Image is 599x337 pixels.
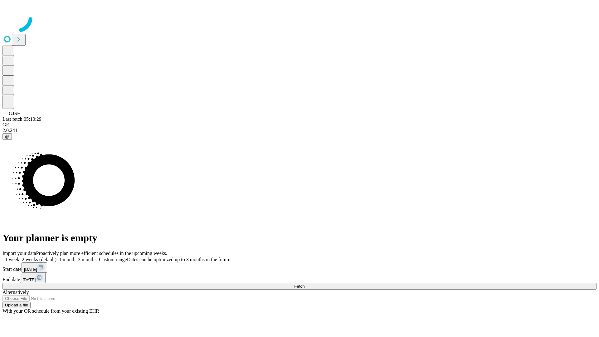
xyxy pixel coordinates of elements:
[22,262,47,273] button: [DATE]
[2,128,597,133] div: 2.0.241
[294,284,304,289] span: Fetch
[2,273,597,283] div: End date
[2,262,597,273] div: Start date
[2,133,12,140] button: @
[36,251,167,256] span: Proactively plan more efficient schedules in the upcoming weeks.
[24,267,37,272] span: [DATE]
[5,134,9,139] span: @
[2,283,597,290] button: Fetch
[127,257,231,262] span: Dates can be optimized up to 3 months in the future.
[59,257,75,262] span: 1 month
[5,257,19,262] span: 1 week
[9,111,21,116] span: GJSH
[2,122,597,128] div: GEI
[22,277,36,282] span: [DATE]
[2,232,597,244] h1: Your planner is empty
[99,257,127,262] span: Custom range
[2,302,31,308] button: Upload a file
[20,273,46,283] button: [DATE]
[2,308,99,314] span: With your OR schedule from your existing EHR
[2,251,36,256] span: Import your data
[2,290,29,295] span: Alternatively
[22,257,56,262] span: 2 weeks (default)
[2,116,41,122] span: Last fetch: 05:10:29
[78,257,96,262] span: 3 months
